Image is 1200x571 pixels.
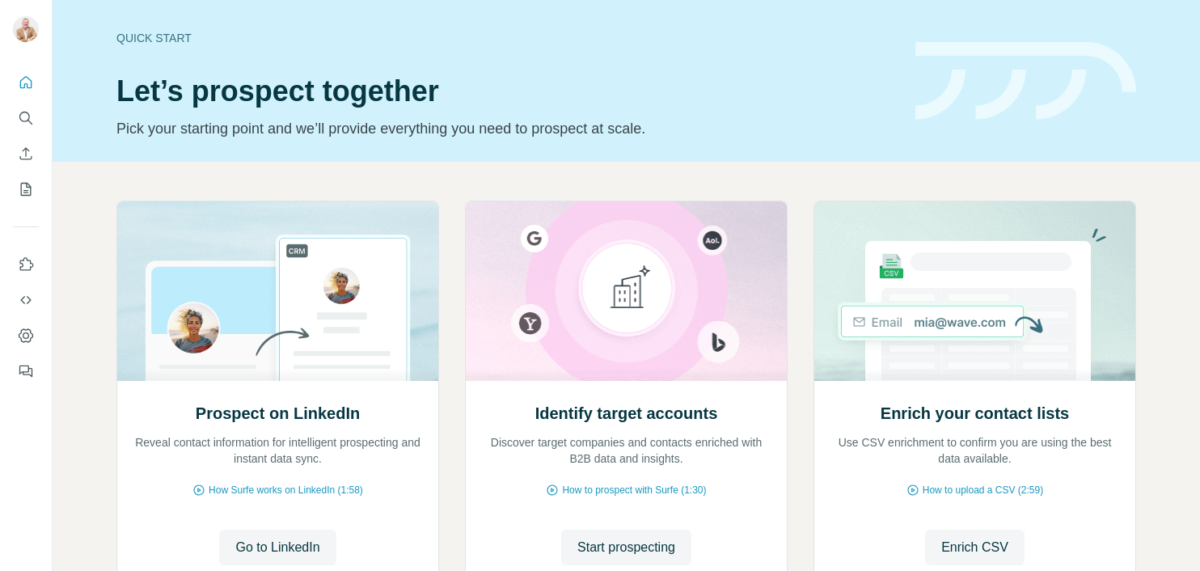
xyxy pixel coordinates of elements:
[535,402,718,425] h2: Identify target accounts
[13,68,39,97] button: Quick start
[830,434,1119,467] p: Use CSV enrichment to confirm you are using the best data available.
[235,538,319,557] span: Go to LinkedIn
[577,538,675,557] span: Start prospecting
[219,530,336,565] button: Go to LinkedIn
[915,42,1136,121] img: banner
[196,402,360,425] h2: Prospect on LinkedIn
[13,357,39,386] button: Feedback
[925,530,1025,565] button: Enrich CSV
[482,434,771,467] p: Discover target companies and contacts enriched with B2B data and insights.
[209,483,363,497] span: How Surfe works on LinkedIn (1:58)
[13,104,39,133] button: Search
[13,16,39,42] img: Avatar
[116,201,439,381] img: Prospect on LinkedIn
[116,117,896,140] p: Pick your starting point and we’ll provide everything you need to prospect at scale.
[13,285,39,315] button: Use Surfe API
[116,75,896,108] h1: Let’s prospect together
[13,139,39,168] button: Enrich CSV
[133,434,422,467] p: Reveal contact information for intelligent prospecting and instant data sync.
[813,201,1136,381] img: Enrich your contact lists
[13,321,39,350] button: Dashboard
[561,530,691,565] button: Start prospecting
[13,250,39,279] button: Use Surfe on LinkedIn
[923,483,1043,497] span: How to upload a CSV (2:59)
[13,175,39,204] button: My lists
[941,538,1008,557] span: Enrich CSV
[562,483,706,497] span: How to prospect with Surfe (1:30)
[116,30,896,46] div: Quick start
[465,201,788,381] img: Identify target accounts
[881,402,1069,425] h2: Enrich your contact lists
